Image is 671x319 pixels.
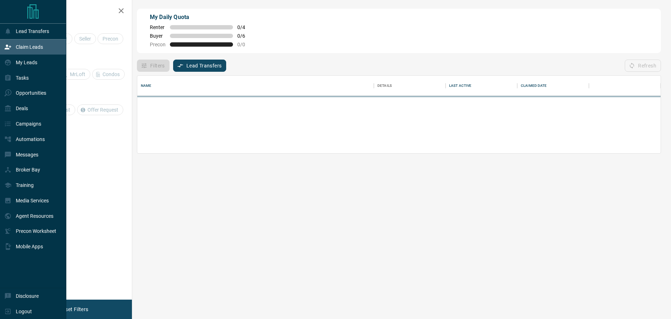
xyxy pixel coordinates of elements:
div: Details [377,76,392,96]
p: My Daily Quota [150,13,253,22]
div: Details [374,76,446,96]
div: Name [137,76,374,96]
span: 0 / 0 [237,42,253,47]
button: Reset Filters [54,303,93,315]
h2: Filters [23,7,125,16]
span: 0 / 4 [237,24,253,30]
div: Name [141,76,152,96]
div: Last Active [446,76,517,96]
span: Precon [150,42,166,47]
span: Buyer [150,33,166,39]
div: Last Active [449,76,471,96]
button: Lead Transfers [173,60,227,72]
div: Claimed Date [521,76,547,96]
span: Renter [150,24,166,30]
div: Claimed Date [517,76,589,96]
span: 0 / 6 [237,33,253,39]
